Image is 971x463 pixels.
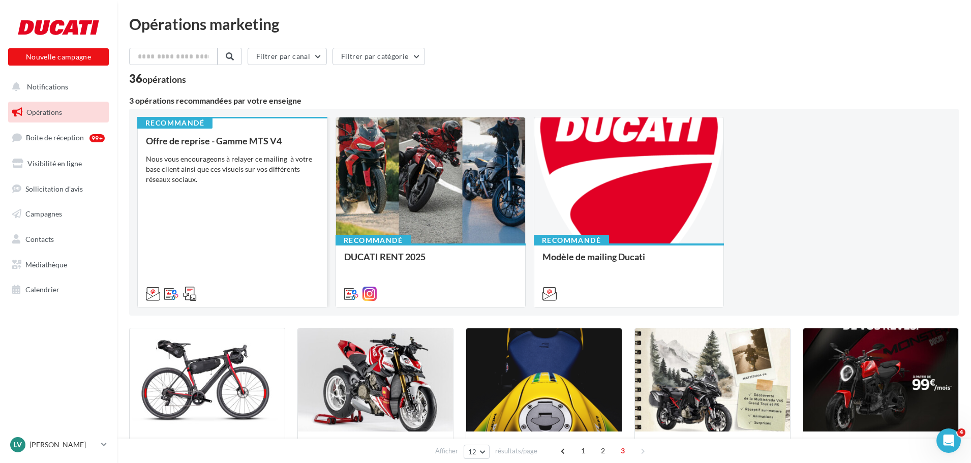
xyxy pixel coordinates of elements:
[129,97,959,105] div: 3 opérations recommandées par votre enseigne
[89,134,105,142] div: 99+
[6,102,111,123] a: Opérations
[595,443,611,459] span: 2
[29,440,97,450] p: [PERSON_NAME]
[6,229,111,250] a: Contacts
[25,285,59,294] span: Calendrier
[25,184,83,193] span: Sollicitation d'avis
[146,154,319,184] div: Nous vous encourageons à relayer ce mailing à votre base client ainsi que ces visuels sur vos dif...
[6,254,111,275] a: Médiathèque
[575,443,591,459] span: 1
[957,428,965,437] span: 4
[936,428,961,453] iframe: Intercom live chat
[6,127,111,148] a: Boîte de réception99+
[6,76,107,98] button: Notifications
[248,48,327,65] button: Filtrer par canal
[495,446,537,456] span: résultats/page
[6,153,111,174] a: Visibilité en ligne
[129,16,959,32] div: Opérations marketing
[615,443,631,459] span: 3
[27,159,82,168] span: Visibilité en ligne
[344,252,517,272] div: DUCATI RENT 2025
[26,133,84,142] span: Boîte de réception
[534,235,609,246] div: Recommandé
[468,448,477,456] span: 12
[336,235,411,246] div: Recommandé
[137,117,213,129] div: Recommandé
[8,435,109,454] a: Lv [PERSON_NAME]
[27,82,68,91] span: Notifications
[8,48,109,66] button: Nouvelle campagne
[129,73,186,84] div: 36
[142,75,186,84] div: opérations
[542,252,715,272] div: Modèle de mailing Ducati
[435,446,458,456] span: Afficher
[332,48,425,65] button: Filtrer par catégorie
[25,260,67,269] span: Médiathèque
[6,203,111,225] a: Campagnes
[26,108,62,116] span: Opérations
[25,209,62,218] span: Campagnes
[146,136,319,146] div: Offre de reprise - Gamme MTS V4
[6,279,111,300] a: Calendrier
[14,440,22,450] span: Lv
[6,178,111,200] a: Sollicitation d'avis
[25,235,54,243] span: Contacts
[464,445,490,459] button: 12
